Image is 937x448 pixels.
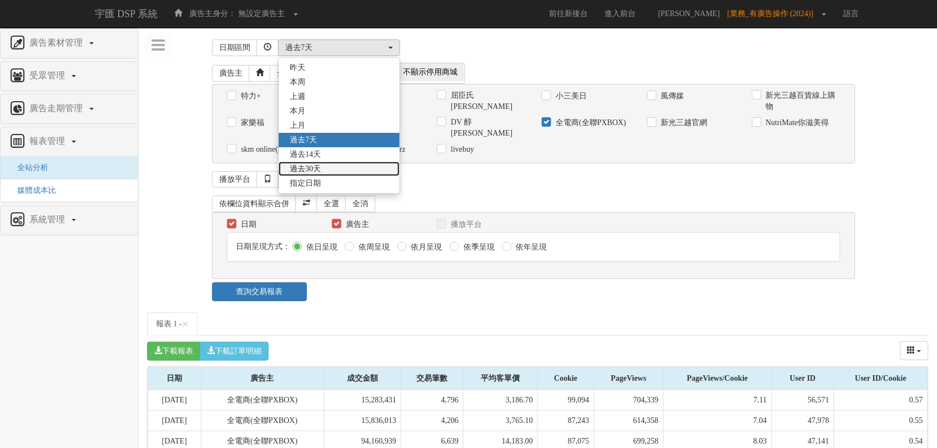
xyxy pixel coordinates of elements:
[270,65,300,82] a: 全選
[772,390,834,411] td: 56,571
[27,215,70,224] span: 系統管理
[27,103,88,113] span: 廣告走期管理
[27,38,88,47] span: 廣告素材管理
[238,219,256,230] label: 日期
[900,341,929,360] button: columns
[290,77,305,88] span: 本周
[9,133,129,151] a: 報表管理
[464,410,538,431] td: 3,765.10
[834,410,928,431] td: 0.55
[147,342,200,361] button: 下載報表
[236,242,290,251] span: 日期呈現方式：
[290,106,305,117] span: 本月
[182,317,189,331] span: ×
[9,34,129,52] a: 廣告素材管理
[538,410,595,431] td: 87,243
[448,219,482,230] label: 播放平台
[448,117,525,139] label: DV 醇[PERSON_NAME]
[664,367,772,390] div: PageViews/Cookie
[148,367,201,390] div: 日期
[147,312,198,336] a: 報表 1 -
[200,342,269,361] button: 下載訂單明細
[238,117,264,128] label: 家樂福
[553,91,587,102] label: 小三美日
[9,163,48,172] a: 全站分析
[401,390,464,411] td: 4,796
[345,196,375,212] a: 全消
[290,62,305,73] span: 昨天
[27,71,70,80] span: 受眾管理
[27,136,70,146] span: 報表管理
[553,117,626,128] label: 全電商(全聯PXBOX)
[356,242,390,253] label: 依周呈現
[324,367,401,390] div: 成交金額
[290,135,317,146] span: 過去7天
[448,144,474,155] label: livebuy
[238,144,290,155] label: skm online(SE)
[9,67,129,85] a: 受眾管理
[834,367,928,390] div: User ID/Cookie
[343,219,369,230] label: 廣告主
[401,367,463,390] div: 交易筆數
[763,90,840,112] label: 新光三越百貨線上購物
[201,367,324,390] div: 廣告主
[324,410,401,431] td: 15,836,013
[290,178,321,189] span: 指定日期
[538,367,594,390] div: Cookie
[763,117,829,128] label: NutriMate你滋美得
[201,410,324,431] td: 全電商(全聯PXBOX)
[538,390,595,411] td: 99,094
[201,390,324,411] td: 全電商(全聯PXBOX)
[448,90,525,112] label: 屈臣氏[PERSON_NAME]
[148,390,201,411] td: [DATE]
[834,390,928,411] td: 0.57
[290,163,321,175] span: 過去30天
[658,91,684,102] label: 風傳媒
[238,9,285,18] span: 無設定廣告主
[464,367,537,390] div: 平均客單價
[212,282,307,301] a: 查詢交易報表
[464,390,538,411] td: 3,186.70
[772,367,834,390] div: User ID
[290,120,305,131] span: 上月
[290,91,305,102] span: 上週
[148,410,201,431] td: [DATE]
[238,91,261,102] label: 特力+
[772,410,834,431] td: 47,978
[594,390,663,411] td: 704,339
[595,367,663,390] div: PageViews
[461,242,495,253] label: 依季呈現
[278,39,400,56] button: 過去7天
[594,410,663,431] td: 614,358
[396,63,464,81] span: 不顯示停用商城
[304,242,337,253] label: 依日呈現
[663,410,772,431] td: 7.04
[653,9,726,18] span: [PERSON_NAME]
[9,100,129,118] a: 廣告走期管理
[9,211,129,229] a: 系統管理
[190,9,236,18] span: 廣告主身分：
[316,196,346,212] a: 全選
[728,9,819,18] span: [業務_有廣告操作 (2024)]
[900,341,929,360] div: Columns
[9,186,56,195] a: 媒體成本比
[182,318,189,330] button: Close
[513,242,547,253] label: 依年呈現
[401,410,464,431] td: 4,206
[658,117,708,128] label: 新光三越官網
[324,390,401,411] td: 15,283,431
[663,390,772,411] td: 7.11
[285,42,386,53] div: 過去7天
[290,149,321,160] span: 過去14天
[409,242,442,253] label: 依月呈現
